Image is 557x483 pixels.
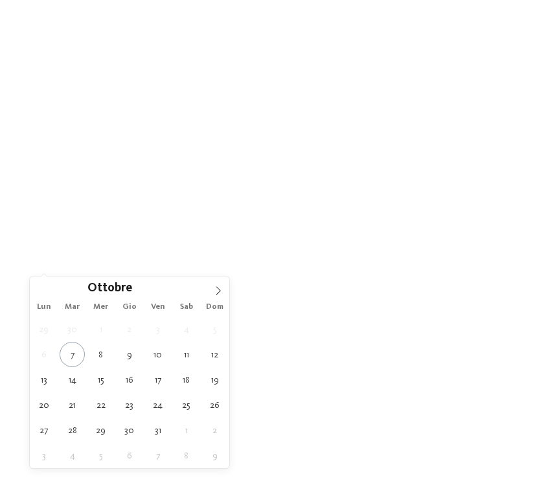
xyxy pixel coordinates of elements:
img: Familienhotels Südtirol [492,13,557,45]
span: Ottobre 28, 2025 [60,418,85,443]
span: Ottobre [87,283,132,295]
span: Ottobre 23, 2025 [117,392,142,418]
span: Novembre 7, 2025 [145,443,170,468]
span: 27 [508,300,517,313]
span: Ottobre 6, 2025 [31,342,56,367]
span: Familienhotels Südtirol – dalle famiglie per le famiglie [33,77,525,102]
span: Valle Isarco – Naz-Sciaves [298,472,406,480]
span: Settembre 29, 2025 [31,317,56,342]
span: Ottobre 24, 2025 [145,392,170,418]
span: Gli esperti delle vacanze nella natura dai momenti indimenticabili [77,102,480,117]
span: filtra [479,261,505,270]
span: Menu [524,24,545,35]
span: Gio [115,303,144,311]
span: Ottobre 3, 2025 [145,317,170,342]
span: Ottobre 26, 2025 [202,392,227,418]
span: Ottobre 22, 2025 [88,392,113,418]
span: I miei desideri [270,261,314,270]
span: Ottobre 19, 2025 [202,367,227,392]
span: Ottobre 21, 2025 [60,392,85,418]
span: Ottobre 1, 2025 [88,317,113,342]
span: Lun [30,303,58,311]
span: Arrivo [46,261,84,270]
span: Ottobre 27, 2025 [31,418,56,443]
span: Novembre 2, 2025 [202,418,227,443]
span: Ottobre 20, 2025 [31,392,56,418]
span: Novembre 4, 2025 [60,443,85,468]
span: Ai vostri hotel preferiti [222,215,335,227]
span: Ottobre 4, 2025 [174,317,199,342]
span: Ottobre 7, 2025 [60,342,85,367]
span: 27 [521,300,531,313]
span: Novembre 1, 2025 [174,418,199,443]
span: Novembre 6, 2025 [117,443,142,468]
span: Mer [87,303,115,311]
span: Ottobre 15, 2025 [88,367,113,392]
span: Novembre 3, 2025 [31,443,56,468]
span: Ottobre 17, 2025 [145,367,170,392]
span: Ottobre 16, 2025 [117,367,142,392]
span: Ottobre 12, 2025 [202,342,227,367]
span: Ottobre 8, 2025 [88,342,113,367]
span: Ottobre 5, 2025 [202,317,227,342]
span: Novembre 5, 2025 [88,443,113,468]
span: Sab [172,303,201,311]
span: Ottobre 14, 2025 [60,367,85,392]
a: Familienhotels [41,129,103,140]
a: criteri di qualità [369,129,434,140]
span: Ottobre 2, 2025 [117,317,142,342]
span: Ottobre 13, 2025 [31,367,56,392]
input: Year [132,281,175,295]
span: [PERSON_NAME] ora senza impegno! [151,195,407,213]
span: Ottobre 18, 2025 [174,367,199,392]
span: Novembre 9, 2025 [202,443,227,468]
span: Dom [201,303,229,311]
span: Ottobre 31, 2025 [145,418,170,443]
span: / [517,300,521,313]
span: Novembre 8, 2025 [174,443,199,468]
span: Ottobre 25, 2025 [174,392,199,418]
span: Ottobre 29, 2025 [88,418,113,443]
span: Partenza [120,261,159,270]
span: Ottobre 10, 2025 [145,342,170,367]
span: Ottobre 11, 2025 [174,342,199,367]
span: Ottobre 9, 2025 [117,342,142,367]
span: Ottobre 30, 2025 [117,418,142,443]
p: I si differenziano l’uno dall’altro ma tutti garantiscono gli stessi . Trovate l’hotel per famigl... [26,128,531,157]
span: Family Experiences [350,261,410,270]
span: Settembre 30, 2025 [60,317,85,342]
span: Regione [196,261,234,270]
span: Mar [58,303,87,311]
span: Ven [144,303,172,311]
a: [GEOGRAPHIC_DATA] [370,144,468,155]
